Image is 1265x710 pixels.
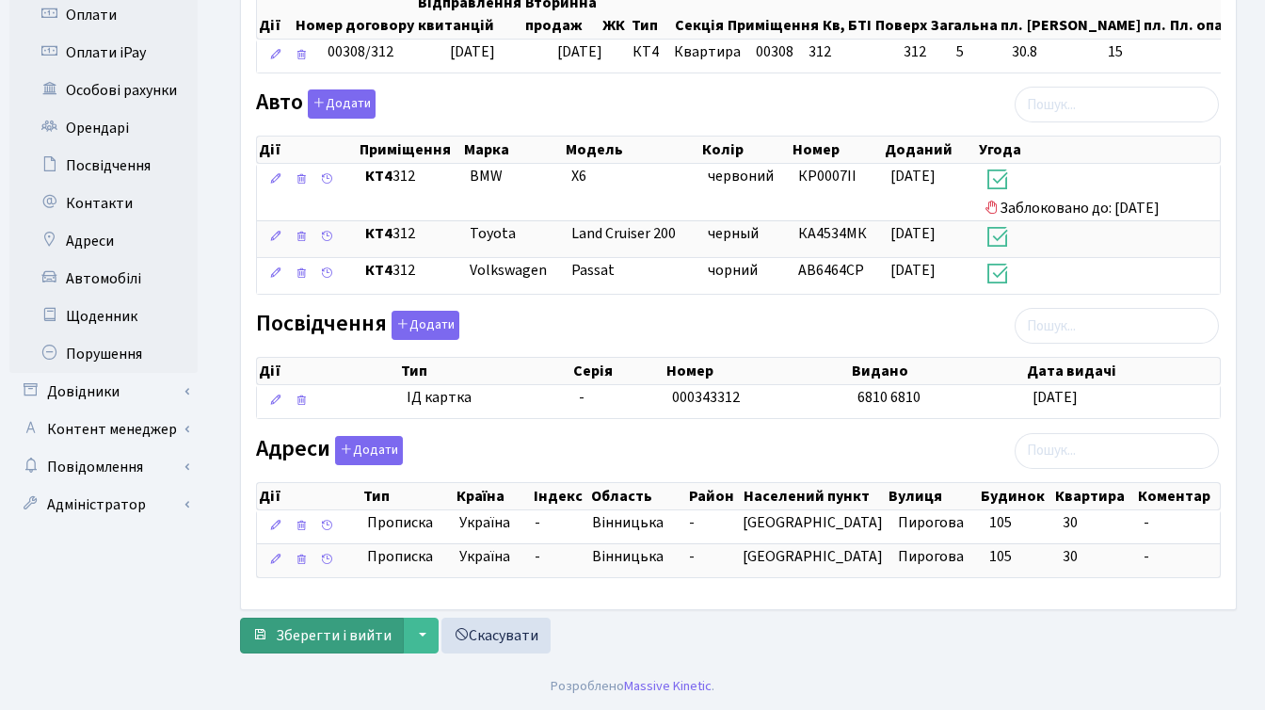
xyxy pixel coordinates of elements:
[672,387,740,408] span: 000343312
[632,41,659,63] span: КТ4
[1033,387,1078,408] span: [DATE]
[9,373,198,411] a: Довідники
[9,448,198,486] a: Повідомлення
[365,223,392,244] b: КТ4
[700,137,791,163] th: Колір
[361,483,456,509] th: Тип
[898,546,964,567] span: Пирогова
[564,137,700,163] th: Модель
[365,260,455,282] span: 312
[898,512,964,533] span: Пирогова
[890,260,936,281] span: [DATE]
[256,89,376,119] label: Авто
[589,483,687,509] th: Область
[743,546,883,567] span: [GEOGRAPHIC_DATA]
[890,223,936,244] span: [DATE]
[592,512,664,533] span: Вінницька
[883,137,976,163] th: Доданий
[256,436,403,465] label: Адреси
[9,486,198,524] a: Адміністратор
[956,41,997,63] span: 5
[665,358,850,384] th: Номер
[392,311,459,340] button: Посвідчення
[328,41,393,62] span: 00308/312
[257,358,399,384] th: Дії
[257,483,361,509] th: Дії
[791,137,883,163] th: Номер
[708,166,774,186] span: червоний
[240,618,404,654] button: Зберегти і вийти
[798,223,867,244] span: КА4534МК
[1108,41,1236,63] span: 15
[890,166,936,186] span: [DATE]
[1136,483,1220,509] th: Коментар
[798,166,857,186] span: КР0007ІІ
[1144,512,1149,533] span: -
[1144,546,1149,567] span: -
[1063,546,1078,567] span: 30
[708,223,759,244] span: черный
[904,41,941,63] span: 312
[387,308,459,341] a: Додати
[9,335,198,373] a: Порушення
[470,260,547,281] span: Volkswagen
[756,41,793,62] span: 00308
[308,89,376,119] button: Авто
[365,166,455,187] span: 312
[9,109,198,147] a: Орендарі
[535,546,540,567] span: -
[743,512,883,533] span: [GEOGRAPHIC_DATA]
[742,483,887,509] th: Населений пункт
[459,512,520,534] span: Україна
[571,223,676,244] span: Land Cruiser 200
[689,512,695,533] span: -
[9,222,198,260] a: Адреси
[887,483,979,509] th: Вулиця
[441,618,551,654] a: Скасувати
[470,223,516,244] span: Toyota
[571,358,665,384] th: Серія
[365,166,392,186] b: КТ4
[9,185,198,222] a: Контакти
[592,546,664,567] span: Вінницька
[535,512,540,533] span: -
[9,298,198,335] a: Щоденник
[977,137,1220,163] th: Угода
[571,166,586,186] span: X6
[579,387,584,408] span: -
[1063,512,1078,533] span: 30
[1015,433,1219,469] input: Пошук...
[470,166,503,186] span: BMW
[9,147,198,185] a: Посвідчення
[455,483,532,509] th: Країна
[365,260,392,281] b: КТ4
[689,546,695,567] span: -
[1015,308,1219,344] input: Пошук...
[367,546,433,568] span: Прописка
[985,166,1212,218] span: Заблоковано до: [DATE]
[708,260,758,281] span: чорний
[989,512,1012,533] span: 105
[1015,87,1219,122] input: Пошук...
[551,676,714,697] div: Розроблено .
[365,223,455,245] span: 312
[9,411,198,448] a: Контент менеджер
[571,260,615,281] span: Passat
[459,546,520,568] span: Україна
[1025,358,1220,384] th: Дата видачі
[1053,483,1135,509] th: Квартира
[1012,41,1093,63] span: 30.8
[687,483,742,509] th: Район
[450,41,495,62] span: [DATE]
[624,676,712,696] a: Massive Kinetic
[407,387,564,409] span: ІД картка
[557,41,602,62] span: [DATE]
[9,34,198,72] a: Оплати iPay
[857,387,921,408] span: 6810 6810
[367,512,433,534] span: Прописка
[809,41,831,62] span: 312
[399,358,571,384] th: Тип
[850,358,1025,384] th: Видано
[532,483,589,509] th: Індекс
[9,72,198,109] a: Особові рахунки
